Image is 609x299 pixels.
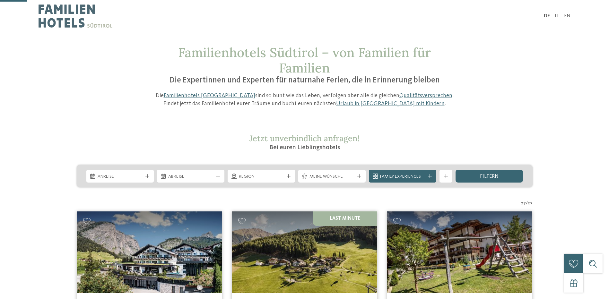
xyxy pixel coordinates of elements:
[528,200,533,207] span: 27
[480,174,499,179] span: filtern
[380,174,425,180] span: Family Experiences
[178,44,431,76] span: Familienhotels Südtirol – von Familien für Familien
[269,144,340,151] span: Bei euren Lieblingshotels
[336,101,445,107] a: Urlaub in [GEOGRAPHIC_DATA] mit Kindern
[387,211,532,293] img: Familienhotels gesucht? Hier findet ihr die besten!
[309,174,354,180] span: Meine Wünsche
[239,174,284,180] span: Region
[544,13,550,19] a: DE
[564,13,570,19] a: EN
[399,93,452,98] a: Qualitätsversprechen
[152,92,457,108] p: Die sind so bunt wie das Leben, verfolgen aber alle die gleichen . Findet jetzt das Familienhotel...
[169,76,440,84] span: Die Expertinnen und Experten für naturnahe Ferien, die in Erinnerung bleiben
[168,174,213,180] span: Abreise
[555,13,559,19] a: IT
[249,133,360,143] span: Jetzt unverbindlich anfragen!
[98,174,143,180] span: Anreise
[232,211,377,293] img: Familienhotels gesucht? Hier findet ihr die besten!
[526,200,528,207] span: /
[77,211,222,293] img: Familienhotels gesucht? Hier findet ihr die besten!
[164,93,255,98] a: Familienhotels [GEOGRAPHIC_DATA]
[521,200,526,207] span: 27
